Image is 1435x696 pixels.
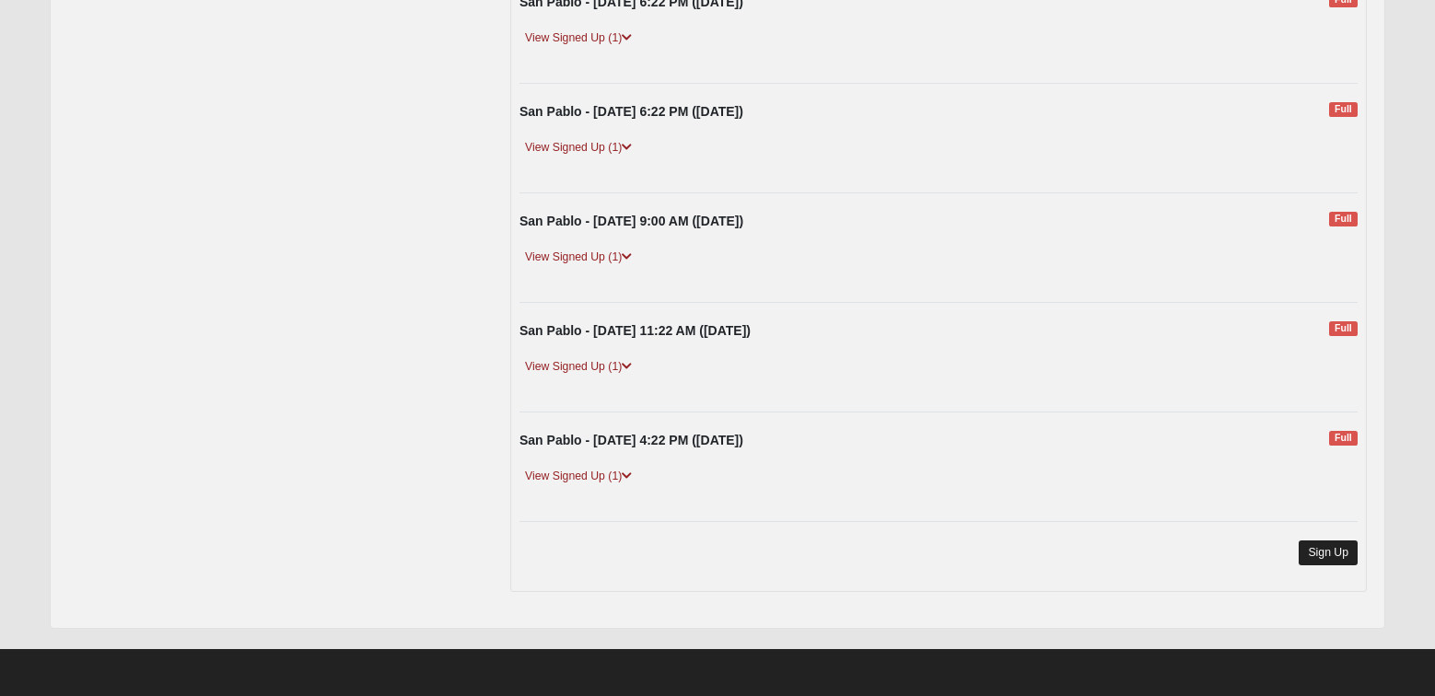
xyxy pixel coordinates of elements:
a: View Signed Up (1) [519,357,637,377]
strong: San Pablo - [DATE] 6:22 PM ([DATE]) [519,104,743,119]
a: Sign Up [1299,540,1358,565]
span: Full [1329,212,1358,226]
a: View Signed Up (1) [519,29,637,48]
a: View Signed Up (1) [519,138,637,157]
span: Full [1329,431,1358,446]
a: View Signed Up (1) [519,248,637,267]
strong: San Pablo - [DATE] 11:22 AM ([DATE]) [519,323,751,338]
strong: San Pablo - [DATE] 4:22 PM ([DATE]) [519,433,743,447]
a: View Signed Up (1) [519,467,637,486]
span: Full [1329,321,1358,336]
strong: San Pablo - [DATE] 9:00 AM ([DATE]) [519,214,743,228]
span: Full [1329,102,1358,117]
